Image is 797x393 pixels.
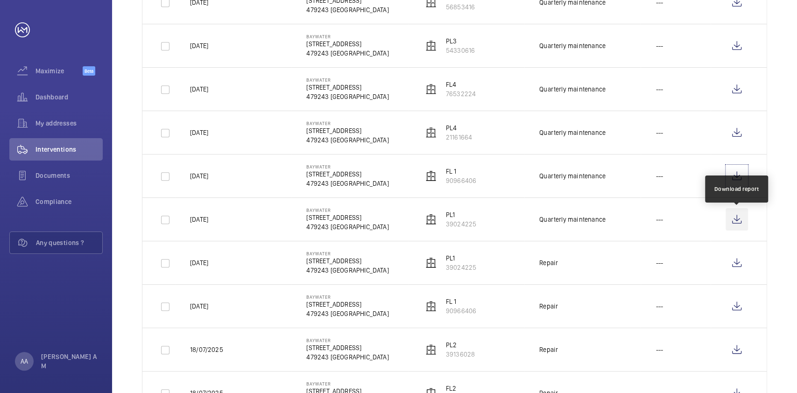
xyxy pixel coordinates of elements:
[83,66,95,76] span: Beta
[539,345,558,354] div: Repair
[306,222,388,232] p: 479243 [GEOGRAPHIC_DATA]
[306,34,388,39] p: Baywater
[306,135,388,145] p: 479243 [GEOGRAPHIC_DATA]
[446,2,475,12] p: 56853416
[446,36,475,46] p: PL3
[425,214,437,225] img: elevator.svg
[306,256,388,266] p: [STREET_ADDRESS]
[306,126,388,135] p: [STREET_ADDRESS]
[190,128,208,137] p: [DATE]
[306,300,388,309] p: [STREET_ADDRESS]
[446,133,472,142] p: 21161664
[539,302,558,311] div: Repair
[539,215,606,224] div: Quarterly maintenance
[190,171,208,181] p: [DATE]
[306,207,388,213] p: Baywater
[446,176,476,185] p: 90966406
[306,39,388,49] p: [STREET_ADDRESS]
[425,344,437,355] img: elevator.svg
[656,171,663,181] p: ---
[306,337,388,343] p: Baywater
[446,340,475,350] p: PL2
[35,92,103,102] span: Dashboard
[306,83,388,92] p: [STREET_ADDRESS]
[21,357,28,366] p: AA
[35,171,103,180] span: Documents
[446,210,476,219] p: PL1
[35,197,103,206] span: Compliance
[446,306,476,316] p: 90966406
[656,302,663,311] p: ---
[656,345,663,354] p: ---
[306,179,388,188] p: 479243 [GEOGRAPHIC_DATA]
[306,309,388,318] p: 479243 [GEOGRAPHIC_DATA]
[306,381,388,386] p: Baywater
[714,185,759,193] div: Download report
[446,297,476,306] p: FL 1
[539,258,558,267] div: Repair
[539,171,606,181] div: Quarterly maintenance
[446,167,476,176] p: FL 1
[446,89,476,98] p: 76532224
[306,164,388,169] p: Baywater
[306,266,388,275] p: 479243 [GEOGRAPHIC_DATA]
[656,215,663,224] p: ---
[425,257,437,268] img: elevator.svg
[539,41,606,50] div: Quarterly maintenance
[656,128,663,137] p: ---
[425,40,437,51] img: elevator.svg
[446,350,475,359] p: 39136028
[306,120,388,126] p: Baywater
[35,66,83,76] span: Maximize
[35,119,103,128] span: My addresses
[446,253,476,263] p: PL1
[190,41,208,50] p: [DATE]
[446,219,476,229] p: 39024225
[190,215,208,224] p: [DATE]
[425,170,437,182] img: elevator.svg
[190,258,208,267] p: [DATE]
[306,5,388,14] p: 479243 [GEOGRAPHIC_DATA]
[190,302,208,311] p: [DATE]
[446,263,476,272] p: 39024225
[446,123,472,133] p: PL4
[656,84,663,94] p: ---
[306,251,388,256] p: Baywater
[306,92,388,101] p: 479243 [GEOGRAPHIC_DATA]
[190,345,223,354] p: 18/07/2025
[446,384,472,393] p: FL2
[306,169,388,179] p: [STREET_ADDRESS]
[656,258,663,267] p: ---
[35,145,103,154] span: Interventions
[425,127,437,138] img: elevator.svg
[306,77,388,83] p: Baywater
[190,84,208,94] p: [DATE]
[539,84,606,94] div: Quarterly maintenance
[425,84,437,95] img: elevator.svg
[41,352,97,371] p: [PERSON_NAME] A M
[306,343,388,352] p: [STREET_ADDRESS]
[425,301,437,312] img: elevator.svg
[306,352,388,362] p: 479243 [GEOGRAPHIC_DATA]
[306,213,388,222] p: [STREET_ADDRESS]
[446,46,475,55] p: 54330616
[656,41,663,50] p: ---
[306,49,388,58] p: 479243 [GEOGRAPHIC_DATA]
[539,128,606,137] div: Quarterly maintenance
[446,80,476,89] p: FL4
[306,294,388,300] p: Baywater
[36,238,102,247] span: Any questions ?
